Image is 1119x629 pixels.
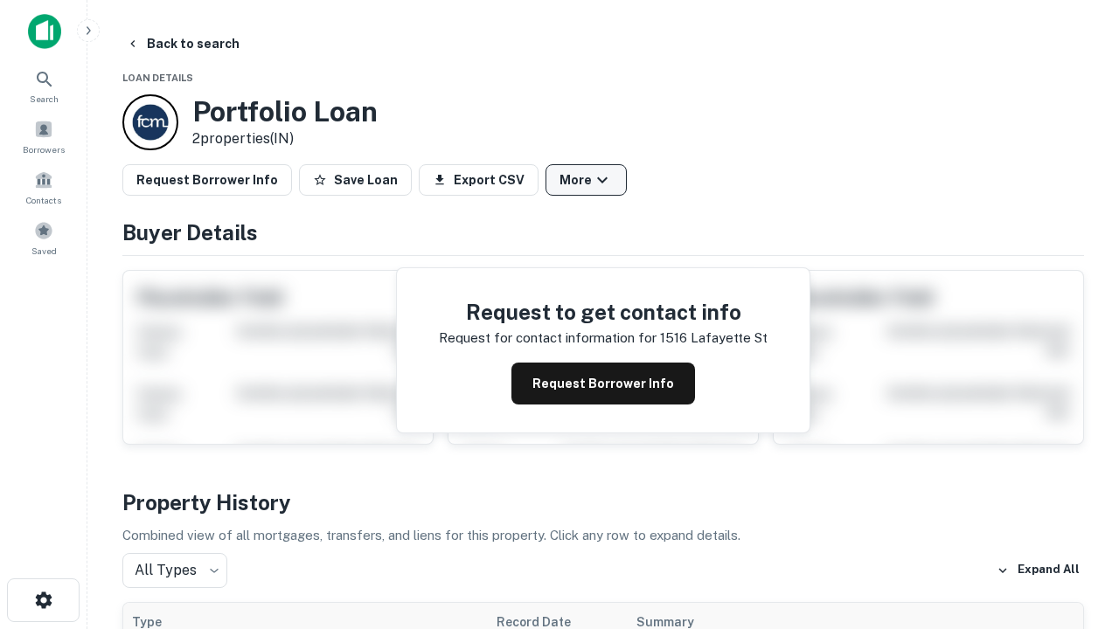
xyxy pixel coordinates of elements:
button: Save Loan [299,164,412,196]
button: Back to search [119,28,247,59]
h3: Portfolio Loan [192,95,378,128]
span: Search [30,92,59,106]
img: capitalize-icon.png [28,14,61,49]
p: 1516 lafayette st [660,328,768,349]
h4: Request to get contact info [439,296,768,328]
button: Request Borrower Info [511,363,695,404]
span: Borrowers [23,142,65,156]
button: Request Borrower Info [122,164,292,196]
a: Borrowers [5,113,82,160]
span: Loan Details [122,73,193,83]
button: Expand All [992,557,1084,584]
p: Combined view of all mortgages, transfers, and liens for this property. Click any row to expand d... [122,525,1084,546]
h4: Property History [122,487,1084,518]
a: Contacts [5,163,82,211]
div: All Types [122,553,227,588]
iframe: Chat Widget [1032,489,1119,573]
button: More [546,164,627,196]
p: 2 properties (IN) [192,128,378,149]
span: Saved [31,244,57,258]
h4: Buyer Details [122,217,1084,248]
p: Request for contact information for [439,328,657,349]
span: Contacts [26,193,61,207]
a: Search [5,62,82,109]
button: Export CSV [419,164,539,196]
a: Saved [5,214,82,261]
